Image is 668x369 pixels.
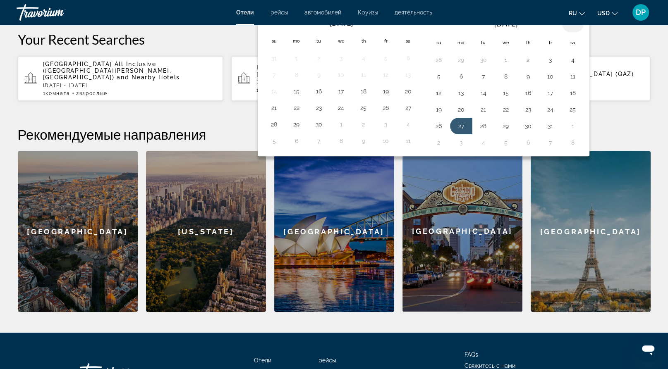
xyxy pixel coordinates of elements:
[290,52,303,64] button: Day 1
[335,102,348,114] button: Day 24
[274,151,394,312] a: [GEOGRAPHIC_DATA]
[522,137,535,148] button: Day 6
[312,86,326,97] button: Day 16
[117,74,180,81] span: and Nearby Hotels
[231,56,437,101] button: Hotels in [GEOGRAPHIC_DATA], [GEOGRAPHIC_DATA], [GEOGRAPHIC_DATA] (YVR)[DATE] - [DATE]1Комната2Вз...
[477,71,490,82] button: Day 7
[268,119,281,130] button: Day 28
[146,151,266,312] a: [US_STATE]
[635,336,661,362] iframe: Кнопка запуска окна обмена сообщениями
[477,120,490,132] button: Day 28
[18,151,138,312] a: [GEOGRAPHIC_DATA]
[432,104,445,115] button: Day 19
[43,61,172,81] span: [GEOGRAPHIC_DATA] All Inclusive ([GEOGRAPHIC_DATA][PERSON_NAME], [GEOGRAPHIC_DATA])
[312,135,326,147] button: Day 7
[312,102,326,114] button: Day 23
[357,69,370,81] button: Day 11
[569,10,577,17] span: ru
[256,79,430,85] p: [DATE] - [DATE]
[544,104,557,115] button: Day 24
[464,362,515,369] a: Свяжитесь с нами
[290,119,303,130] button: Day 29
[17,2,99,23] a: Travorium
[522,87,535,99] button: Day 16
[402,119,415,130] button: Day 4
[312,69,326,81] button: Day 9
[630,4,651,21] button: User Menu
[335,52,348,64] button: Day 3
[477,104,490,115] button: Day 21
[402,102,415,114] button: Day 27
[544,71,557,82] button: Day 10
[544,137,557,148] button: Day 7
[43,83,217,88] p: [DATE] - [DATE]
[18,126,651,143] h2: Рекомендуемые направления
[499,104,512,115] button: Day 22
[379,86,393,97] button: Day 19
[522,120,535,132] button: Day 30
[271,9,288,16] a: рейсы
[268,86,281,97] button: Day 14
[43,90,70,96] span: 1
[432,71,445,82] button: Day 5
[256,64,420,77] span: [GEOGRAPHIC_DATA], [GEOGRAPHIC_DATA], [GEOGRAPHIC_DATA] (YVR)
[268,69,281,81] button: Day 7
[455,104,468,115] button: Day 20
[357,119,370,130] button: Day 2
[379,69,393,81] button: Day 12
[254,357,271,364] a: Отели
[402,52,415,64] button: Day 6
[544,54,557,66] button: Day 3
[318,357,336,364] span: рейсы
[402,151,522,312] a: [GEOGRAPHIC_DATA]
[544,120,557,132] button: Day 31
[304,9,341,16] span: автомобилей
[357,102,370,114] button: Day 25
[477,87,490,99] button: Day 14
[357,86,370,97] button: Day 18
[597,7,618,19] button: Change currency
[477,54,490,66] button: Day 30
[76,90,108,96] span: 2
[522,71,535,82] button: Day 9
[499,54,512,66] button: Day 1
[268,102,281,114] button: Day 21
[402,135,415,147] button: Day 11
[544,87,557,99] button: Day 17
[455,54,468,66] button: Day 29
[566,137,579,148] button: Day 8
[395,9,432,16] a: деятельность
[499,137,512,148] button: Day 5
[464,351,478,358] a: FAQs
[79,90,108,96] span: Взрослые
[236,9,254,16] a: Отели
[432,120,445,132] button: Day 26
[597,10,610,17] span: USD
[636,8,646,17] span: DP
[256,64,286,71] span: Hotels in
[566,104,579,115] button: Day 25
[335,69,348,81] button: Day 10
[358,9,378,16] a: Круизы
[290,86,303,97] button: Day 15
[455,71,468,82] button: Day 6
[477,137,490,148] button: Day 4
[522,54,535,66] button: Day 2
[569,7,585,19] button: Change language
[45,90,70,96] span: Комната
[290,69,303,81] button: Day 8
[312,119,326,130] button: Day 30
[566,54,579,66] button: Day 4
[432,54,445,66] button: Day 28
[268,135,281,147] button: Day 5
[455,137,468,148] button: Day 3
[455,87,468,99] button: Day 13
